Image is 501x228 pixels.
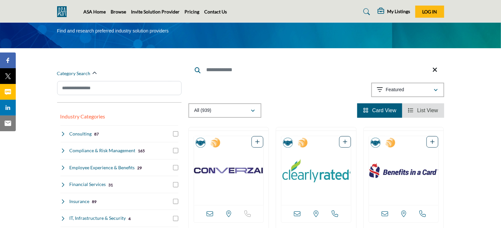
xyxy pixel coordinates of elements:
input: Select Insurance checkbox [173,199,178,204]
h5: My Listings [387,9,410,14]
li: Card View [357,103,402,118]
img: ConverzAI [194,136,264,205]
div: 29 Results For Employee Experience & Benefits [137,165,142,171]
span: List View [417,108,438,113]
p: Find and research preferred industry solution providers [57,28,169,34]
a: Pricing [185,9,200,14]
h4: Consulting: Strategic advisory services to help staffing firms optimize operations and grow their... [69,131,92,137]
img: Corporate Partners Badge Icon [371,138,381,148]
input: Search Category [57,81,182,95]
p: All (939) [194,107,211,114]
a: View List [408,108,438,113]
img: 2025 Staffing World Exhibitors Badge Icon [385,138,395,148]
div: 4 Results For IT, Infrastructure & Security [128,216,131,221]
a: Browse [111,9,126,14]
h4: Compliance & Risk Management: Services to ensure staffing companies meet regulatory requirements ... [69,147,135,154]
p: Featured [386,87,404,93]
span: Log In [422,9,437,14]
span: Card View [372,108,397,113]
img: Benefits in a Card [369,136,439,205]
div: 31 Results For Financial Services [108,182,113,188]
a: Invite Solution Provider [131,9,180,14]
img: 2025 Staffing World Exhibitors Badge Icon [210,138,220,148]
div: 87 Results For Consulting [94,131,99,137]
h4: Employee Experience & Benefits: Solutions for enhancing workplace culture, employee satisfaction,... [69,164,135,171]
img: Corporate Partners Badge Icon [196,138,206,148]
img: Corporate Partners Badge Icon [283,138,293,148]
button: All (939) [188,103,261,118]
img: 2025 Staffing World Exhibitors Badge Icon [298,138,308,148]
input: Select IT, Infrastructure & Security checkbox [173,216,178,221]
a: Add To List [430,139,435,145]
a: Open Listing in new tab [281,136,351,205]
input: Select Financial Services checkbox [173,182,178,187]
input: Select Employee Experience & Benefits checkbox [173,165,178,170]
input: Select Consulting checkbox [173,131,178,136]
a: View Card [363,108,396,113]
b: 31 [108,183,113,187]
input: Select Compliance & Risk Management checkbox [173,148,178,153]
a: Contact Us [205,9,227,14]
img: ClearlyRated [281,136,351,205]
input: Search Keyword [188,62,444,78]
b: 87 [94,132,99,136]
h4: Financial Services: Banking, accounting, and financial planning services tailored for staffing co... [69,181,106,188]
div: 89 Results For Insurance [92,198,97,204]
h2: Category Search [57,70,91,77]
a: Open Listing in new tab [369,136,439,205]
b: 89 [92,199,97,204]
a: Search [357,7,374,17]
button: Industry Categories [60,113,105,120]
b: 4 [128,217,131,221]
h4: IT, Infrastructure & Security: Technology infrastructure, cybersecurity, and IT support services ... [69,215,126,221]
img: Site Logo [57,6,70,17]
button: Log In [415,6,444,18]
button: Featured [371,83,444,97]
b: 29 [137,166,142,170]
div: My Listings [378,8,410,16]
b: 165 [138,149,145,153]
a: Add To List [255,139,260,145]
a: ASA Home [84,9,106,14]
h4: Insurance: Specialized insurance coverage including professional liability and workers' compensat... [69,198,89,205]
li: List View [402,103,444,118]
div: 165 Results For Compliance & Risk Management [138,148,145,154]
a: Add To List [343,139,347,145]
a: Open Listing in new tab [194,136,264,205]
